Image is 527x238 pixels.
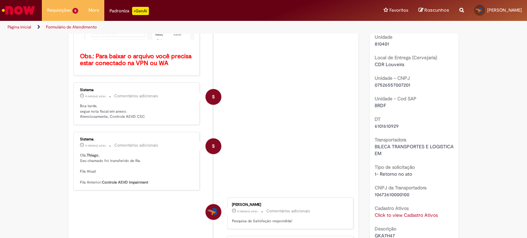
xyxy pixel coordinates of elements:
span: 1- Retorno no ato [375,171,412,177]
ul: Trilhas de página [5,21,346,34]
b: Unidade [375,34,393,40]
b: Descrição [375,226,396,232]
p: +GenAi [132,7,149,15]
span: S [212,89,215,105]
span: Requisições [47,7,71,14]
b: Unidade - Cod SAP [375,96,417,102]
span: 4 mês(es) atrás [85,94,106,98]
span: BRDF [375,102,386,109]
time: 16/05/2025 03:21:18 [85,143,106,148]
b: Obs.: Para baixar o arquivo você precisa estar conectado na VPN ou WA [80,52,193,67]
span: [PERSON_NAME] [487,7,522,13]
a: Página inicial [8,24,31,30]
b: CNPJ da Transportadora [375,185,426,191]
p: Pesquisa de Satisfação respondida! [232,218,346,224]
span: CDR Louveira [375,61,404,67]
div: Sistema [80,137,194,141]
small: Comentários adicionais [114,93,158,99]
span: More [89,7,99,14]
b: Local de Entrega (Cervejaria) [375,54,437,61]
time: 16/05/2025 03:22:39 [85,94,106,98]
a: Formulário de Atendimento [46,24,97,30]
a: Rascunhos [419,7,449,14]
div: System [206,89,221,105]
span: 07526557007201 [375,82,410,88]
a: Click to view Cadastro Ativos [375,212,438,218]
b: Tipo de solicitação [375,164,415,170]
span: BILECA TRANSPORTES E LOGISTICA EM [375,143,455,156]
time: 14/05/2025 08:53:10 [237,209,258,213]
span: 6101610929 [375,123,399,129]
b: Thiago [87,153,98,158]
div: [PERSON_NAME] [232,203,346,207]
div: Padroniza [109,7,149,15]
b: Unidade - CNPJ [375,75,410,81]
p: Olá, , Seu chamado foi transferido de fila. Fila Atual: Fila Anterior: [80,153,194,185]
small: Comentários adicionais [266,208,310,214]
b: Cadastro Ativos [375,205,409,211]
small: Comentários adicionais [114,142,158,148]
b: Transportadora [375,137,406,143]
span: Favoritos [389,7,408,14]
b: DT [375,116,380,122]
img: ServiceNow [1,3,36,17]
span: 10673610000100 [375,191,409,198]
span: 810401 [375,41,389,47]
span: S [212,138,215,154]
div: System [206,138,221,154]
span: 4 mês(es) atrás [237,209,258,213]
p: Boa tarde, segue nota fiscal em anexo. Atenciosamente, Controle ASVD CSC [80,103,194,120]
span: 4 mês(es) atrás [85,143,106,148]
div: Thiago César [206,204,221,220]
b: Controle ASVD Impairment [102,180,148,185]
span: Rascunhos [424,7,449,13]
div: Sistema [80,88,194,92]
span: 6 [72,8,78,14]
